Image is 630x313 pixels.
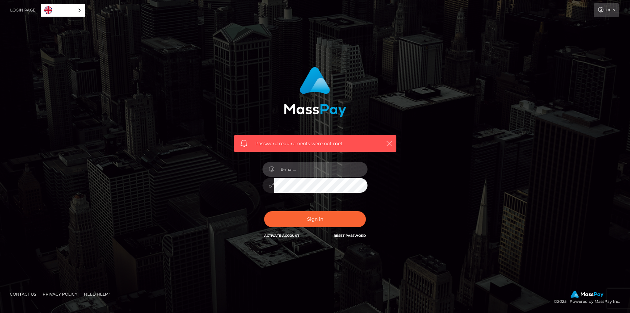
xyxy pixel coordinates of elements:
a: Contact Us [7,289,39,299]
a: Need Help? [81,289,113,299]
img: MassPay Login [284,67,346,117]
a: Login Page [10,3,35,17]
span: Password requirements were not met. [255,140,375,147]
img: MassPay [571,291,603,298]
a: Reset Password [334,234,366,238]
a: English [41,4,85,16]
input: E-mail... [274,162,367,177]
div: © 2025 , Powered by MassPay Inc. [554,291,625,305]
aside: Language selected: English [41,4,85,17]
div: Language [41,4,85,17]
a: Privacy Policy [40,289,80,299]
button: Sign in [264,211,366,227]
a: Activate Account [264,234,299,238]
